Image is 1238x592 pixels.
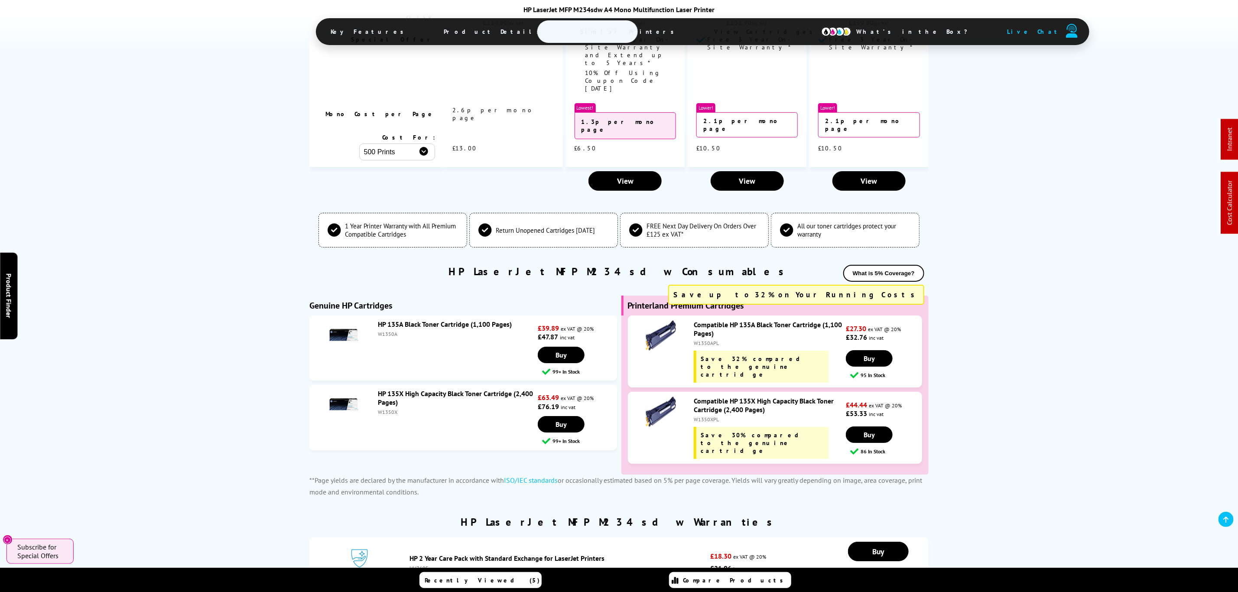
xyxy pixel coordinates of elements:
img: Compatible HP 135X High Capacity Black Toner Cartridge (2,400 Pages) [646,397,676,427]
strong: £76.19 [538,402,559,411]
a: HP LaserJet MFP M234sdw Warranties [461,515,777,529]
a: HP LaserJet MFP M234sdw Consumables [449,265,790,278]
span: £13.00 [452,144,477,152]
b: Printerland Premium Cartridges [628,300,744,311]
img: cmyk-icon.svg [821,27,851,36]
button: What is 5% Coverage? [843,265,924,282]
span: Lower! [696,103,715,112]
span: Subscribe for Special Offers [17,543,65,560]
span: View Cartridges [702,20,834,43]
span: Lower! [818,103,837,112]
a: Compatible HP 135A Black Toner Cartridge (1,100 Pages) [694,320,842,338]
a: Compatible HP 135X High Capacity Black Toner Cartridge (2,400 Pages) [694,397,834,414]
strong: £63.49 [538,393,559,402]
img: Compatible HP 135A Black Toner Cartridge (1,100 Pages) [646,320,676,351]
span: Mono Cost per Page [325,110,435,118]
span: inc vat [869,335,884,341]
span: Buy [556,351,567,359]
div: 1.3p per mono page [575,112,676,139]
div: UH760E [409,565,706,571]
span: All our toner cartridges protect your warranty [797,222,910,238]
a: Cost Calculator [1225,181,1234,225]
span: Buy [864,430,875,439]
div: W1350APL [694,340,844,346]
a: Recently Viewed (5) [419,572,542,588]
span: ex VAT @ 20% [734,553,767,560]
strong: £21.96 [711,564,732,572]
span: ex VAT @ 20% [869,402,902,409]
div: Save up to 32% on Your Running Costs [668,285,924,305]
div: 2.1p per mono page [696,112,798,137]
strong: £27.30 [846,324,866,333]
span: Buy [873,546,884,556]
strong: £39.89 [538,324,559,332]
div: 2.1p per mono page [818,112,920,137]
span: Buy [864,354,875,363]
span: Cost For: [382,133,435,141]
span: Live Chat [1007,28,1061,36]
span: What’s in the Box? [844,21,989,42]
span: View [739,176,755,186]
span: Free 3 Year On-Site Warranty and Extend up to 5 Years* [585,36,669,67]
a: HP 135X High Capacity Black Toner Cartridge (2,400 Pages) [378,389,533,407]
span: 10% Off Using Coupon Code [DATE] [585,69,662,92]
span: ex VAT @ 20% [561,395,594,401]
a: HP 135A Black Toner Cartridge (1,100 Pages) [378,320,512,329]
span: inc vat [869,411,884,417]
div: W1350A [378,331,536,337]
button: Close [3,535,13,545]
a: View [832,171,906,191]
a: View [588,171,662,191]
span: ex VAT @ 20% [561,325,594,332]
div: W1350XPL [694,416,844,423]
a: HP 2 Year Care Pack with Standard Exchange for LaserJet Printers [409,554,604,563]
span: Lowest! [575,103,596,112]
a: View [711,171,784,191]
span: £6.50 [575,144,597,152]
span: Buy [556,420,567,429]
span: inc vat [561,404,575,410]
span: 1 Year Printer Warranty with All Premium Compatible Cartridges [345,222,458,238]
div: 95 In Stock [850,371,921,379]
strong: £32.76 [846,333,867,342]
span: ex VAT @ 20% [868,326,901,332]
span: Product Details [431,21,558,42]
a: Compare Products [669,572,791,588]
div: HP LaserJet MFP M234sdw A4 Mono Multifunction Laser Printer [316,5,923,14]
div: 99+ In Stock [542,437,617,445]
span: inc vat [560,334,575,341]
span: Compare Products [683,576,788,584]
span: Product Finder [4,274,13,319]
p: **Page yields are declared by the manufacturer in accordance with or occasionally estimated based... [309,475,929,498]
div: W1350X [378,409,536,415]
a: ISO/IEC standards [504,476,558,485]
span: Save 32% compared to the genuine cartridge [701,355,809,378]
img: user-headset-duotone.svg [1066,24,1078,38]
img: HP 135X High Capacity Black Toner Cartridge (2,400 Pages) [328,389,359,420]
img: HP 2 Year Care Pack with Standard Exchange for LaserJet Printers [344,546,375,577]
span: View [861,176,877,186]
span: Save 30% compared to the genuine cartridge [701,431,807,455]
span: inc vat [734,566,748,572]
span: View [617,176,634,186]
span: Return Unopened Cartridges [DATE] [496,226,595,234]
span: Similar Printers [568,21,692,42]
b: Genuine HP Cartridges [309,300,392,311]
span: £10.50 [696,144,721,152]
span: Recently Viewed (5) [425,576,540,584]
strong: £53.33 [846,409,867,418]
span: FREE Next Day Delivery On Orders Over £125 ex VAT* [647,222,760,238]
span: 2.6p per mono page [452,106,536,122]
strong: £44.44 [846,400,867,409]
strong: £18.30 [711,552,732,560]
span: £10.50 [818,144,842,152]
img: HP 135A Black Toner Cartridge (1,100 Pages) [328,320,359,350]
a: Intranet [1225,128,1234,151]
span: Key Features [318,21,422,42]
div: 86 In Stock [850,447,921,455]
div: 99+ In Stock [542,368,617,376]
strong: £47.87 [538,332,558,341]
